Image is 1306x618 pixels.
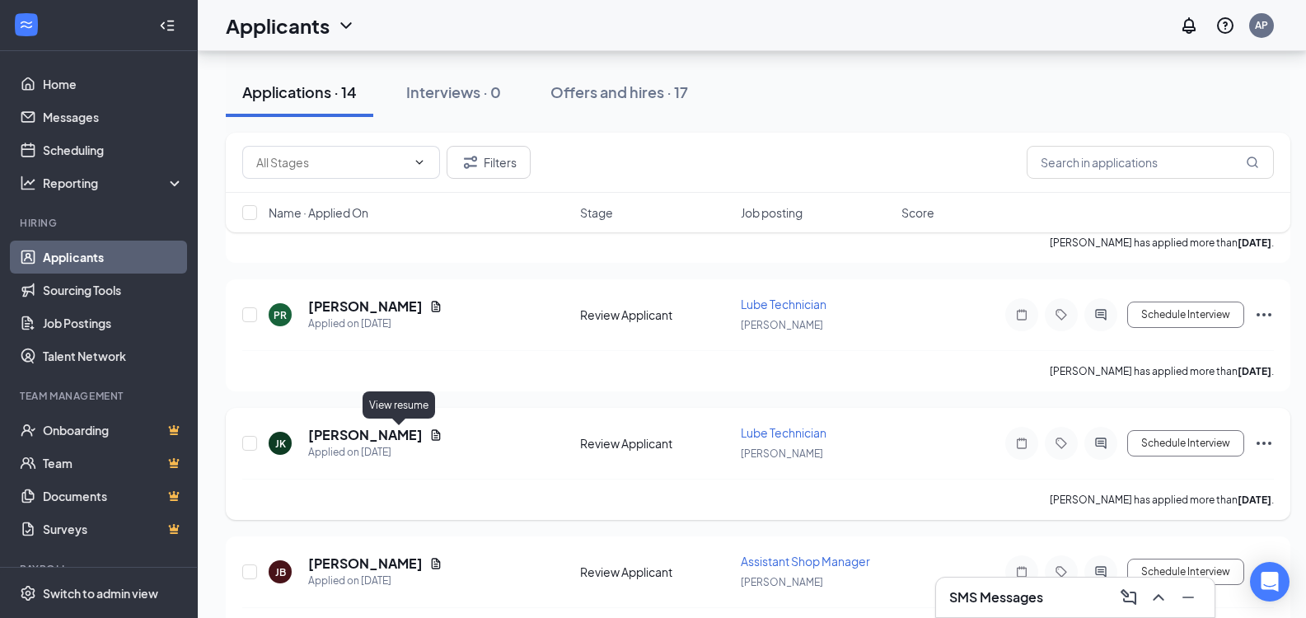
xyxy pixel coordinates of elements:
[269,204,368,221] span: Name · Applied On
[741,204,803,221] span: Job posting
[1050,364,1274,378] p: [PERSON_NAME] has applied more than .
[1119,588,1139,607] svg: ComposeMessage
[308,444,442,461] div: Applied on [DATE]
[741,554,870,569] span: Assistant Shop Manager
[43,68,184,101] a: Home
[1254,433,1274,453] svg: Ellipses
[43,339,184,372] a: Talent Network
[1250,562,1290,602] div: Open Intercom Messenger
[406,82,501,102] div: Interviews · 0
[1127,430,1244,456] button: Schedule Interview
[275,437,286,451] div: JK
[580,564,731,580] div: Review Applicant
[1091,437,1111,450] svg: ActiveChat
[901,204,934,221] span: Score
[43,133,184,166] a: Scheduling
[1145,584,1172,611] button: ChevronUp
[949,588,1043,606] h3: SMS Messages
[256,153,406,171] input: All Stages
[20,216,180,230] div: Hiring
[580,204,613,221] span: Stage
[1091,565,1111,578] svg: ActiveChat
[1238,365,1271,377] b: [DATE]
[1051,565,1071,578] svg: Tag
[274,308,287,322] div: PR
[550,82,688,102] div: Offers and hires · 17
[336,16,356,35] svg: ChevronDown
[1116,584,1142,611] button: ComposeMessage
[308,555,423,573] h5: [PERSON_NAME]
[1127,559,1244,585] button: Schedule Interview
[1012,437,1032,450] svg: Note
[1027,146,1274,179] input: Search in applications
[741,297,826,311] span: Lube Technician
[20,389,180,403] div: Team Management
[1178,588,1198,607] svg: Minimize
[580,307,731,323] div: Review Applicant
[461,152,480,172] svg: Filter
[1238,494,1271,506] b: [DATE]
[1175,584,1201,611] button: Minimize
[1215,16,1235,35] svg: QuestionInfo
[1012,308,1032,321] svg: Note
[741,425,826,440] span: Lube Technician
[308,316,442,332] div: Applied on [DATE]
[1179,16,1199,35] svg: Notifications
[363,391,435,419] div: View resume
[1051,437,1071,450] svg: Tag
[43,175,185,191] div: Reporting
[741,319,823,331] span: [PERSON_NAME]
[447,146,531,179] button: Filter Filters
[20,175,36,191] svg: Analysis
[580,435,731,452] div: Review Applicant
[1050,493,1274,507] p: [PERSON_NAME] has applied more than .
[1255,18,1268,32] div: AP
[275,565,286,579] div: JB
[1149,588,1168,607] svg: ChevronUp
[43,447,184,480] a: TeamCrown
[43,307,184,339] a: Job Postings
[741,447,823,460] span: [PERSON_NAME]
[18,16,35,33] svg: WorkstreamLogo
[20,585,36,602] svg: Settings
[429,557,442,570] svg: Document
[20,562,180,576] div: Payroll
[43,585,158,602] div: Switch to admin view
[1254,305,1274,325] svg: Ellipses
[1246,156,1259,169] svg: MagnifyingGlass
[741,576,823,588] span: [PERSON_NAME]
[308,573,442,589] div: Applied on [DATE]
[308,297,423,316] h5: [PERSON_NAME]
[226,12,330,40] h1: Applicants
[1051,308,1071,321] svg: Tag
[308,426,423,444] h5: [PERSON_NAME]
[429,428,442,442] svg: Document
[43,241,184,274] a: Applicants
[43,274,184,307] a: Sourcing Tools
[159,17,176,34] svg: Collapse
[43,414,184,447] a: OnboardingCrown
[413,156,426,169] svg: ChevronDown
[43,480,184,513] a: DocumentsCrown
[429,300,442,313] svg: Document
[1127,302,1244,328] button: Schedule Interview
[43,101,184,133] a: Messages
[1012,565,1032,578] svg: Note
[1091,308,1111,321] svg: ActiveChat
[242,82,357,102] div: Applications · 14
[43,513,184,545] a: SurveysCrown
